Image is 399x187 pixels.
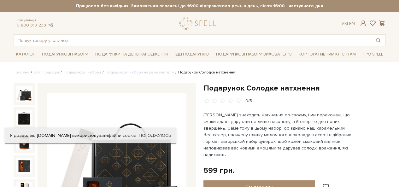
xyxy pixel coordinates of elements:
[39,50,91,59] a: Подарункові набори
[296,49,358,60] a: Корпоративним клієнтам
[14,70,29,75] a: Головна
[174,70,235,75] li: Подарунок Солодке натхнення
[14,3,386,9] strong: Працюємо без вихідних. Замовлення оплачені до 16:00 відправляємо день в день, після 16:00 - насту...
[48,22,54,28] a: telegram
[349,21,355,26] a: En
[16,158,32,174] img: Подарунок Солодке натхнення
[34,70,59,75] a: Вся продукція
[245,98,252,104] div: 0/5
[16,110,32,126] img: Подарунок Солодке натхнення
[105,70,174,75] a: Подарункові набори на день вчителя
[172,50,211,59] a: Ідеї подарунків
[5,133,176,138] div: Я дозволяю [DOMAIN_NAME] використовувати
[16,86,32,102] img: Подарунок Солодке натхнення
[14,35,371,46] input: Пошук товару у каталозі
[14,50,38,59] a: Каталог
[139,133,171,138] a: Погоджуюсь
[347,21,348,26] span: |
[371,35,385,46] button: Пошук товару у каталозі
[360,50,385,59] a: Про Spell
[93,50,170,59] a: Подарунки на День народження
[342,21,355,26] div: Ук
[203,112,351,158] p: [PERSON_NAME] знаходить натхнення по-своєму, і ми переконані, що смаки здатні дарувати не лише на...
[203,166,235,175] div: 599 грн.
[203,83,386,93] h1: Подарунок Солодке натхнення
[63,70,101,75] a: Подарункові набори
[17,18,54,22] span: Консультація:
[179,17,219,30] a: logo
[108,133,137,138] a: файли cookie
[214,49,294,60] a: Подарункові набори вихователю
[17,22,46,28] a: 0 800 319 233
